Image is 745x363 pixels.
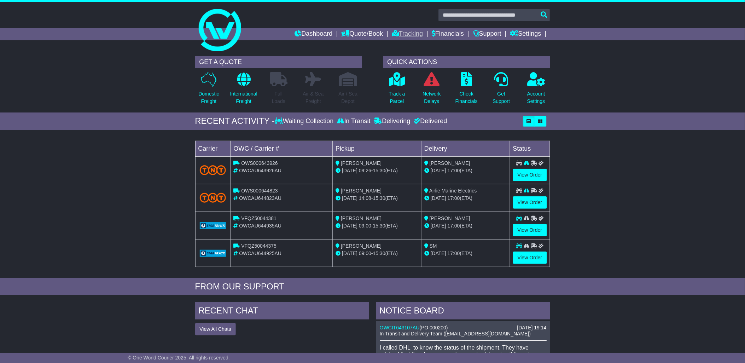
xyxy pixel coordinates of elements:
[412,117,447,125] div: Delivered
[200,222,226,229] img: GetCarrierServiceLogo
[432,28,464,40] a: Financials
[303,90,324,105] p: Air & Sea Freight
[430,160,470,166] span: [PERSON_NAME]
[424,222,507,230] div: (ETA)
[241,243,277,249] span: VFQZ50044375
[421,325,446,330] span: PO 000200
[342,250,357,256] span: [DATE]
[422,72,441,109] a: NetworkDelays
[513,169,547,181] a: View Order
[270,90,287,105] p: Full Loads
[448,195,460,201] span: 17:00
[392,28,423,40] a: Tracking
[424,250,507,257] div: (ETA)
[373,223,385,229] span: 15:30
[241,188,278,194] span: OWS000644823
[339,90,358,105] p: Air / Sea Depot
[389,72,406,109] a: Track aParcel
[380,325,420,330] a: OWCIT643107AU
[359,223,371,229] span: 09:00
[333,141,421,156] td: Pickup
[455,72,478,109] a: CheckFinancials
[359,250,371,256] span: 09:00
[430,243,437,249] span: SM
[431,168,446,173] span: [DATE]
[513,224,547,236] a: View Order
[510,141,550,156] td: Status
[517,325,546,331] div: [DATE] 19:14
[241,160,278,166] span: OWS000643926
[373,195,385,201] span: 15:30
[431,195,446,201] span: [DATE]
[448,223,460,229] span: 17:00
[513,196,547,209] a: View Order
[195,323,236,335] button: View All Chats
[448,168,460,173] span: 17:00
[239,223,281,229] span: OWCAU644935AU
[492,72,510,109] a: GetSupport
[341,243,382,249] span: [PERSON_NAME]
[373,250,385,256] span: 15:30
[336,167,418,174] div: - (ETA)
[239,195,281,201] span: OWCAU644823AU
[295,28,333,40] a: Dashboard
[341,215,382,221] span: [PERSON_NAME]
[510,28,541,40] a: Settings
[513,252,547,264] a: View Order
[493,90,510,105] p: Get Support
[128,355,230,361] span: © One World Courier 2025. All rights reserved.
[198,72,219,109] a: DomesticFreight
[200,250,226,257] img: GetCarrierServiceLogo
[336,195,418,202] div: - (ETA)
[376,302,550,321] div: NOTICE BOARD
[421,141,510,156] td: Delivery
[195,141,231,156] td: Carrier
[275,117,335,125] div: Waiting Collection
[429,188,477,194] span: Airlie Marine Electrics
[231,141,333,156] td: OWC / Carrier #
[380,325,547,331] div: ( )
[373,168,385,173] span: 15:30
[336,222,418,230] div: - (ETA)
[230,90,257,105] p: International Freight
[341,188,382,194] span: [PERSON_NAME]
[448,250,460,256] span: 17:00
[431,223,446,229] span: [DATE]
[389,90,405,105] p: Track a Parcel
[241,215,277,221] span: VFQZ50044381
[359,195,371,201] span: 14:08
[431,250,446,256] span: [DATE]
[239,168,281,173] span: OWCAU643926AU
[527,90,545,105] p: Account Settings
[230,72,258,109] a: InternationalFreight
[195,282,550,292] div: FROM OUR SUPPORT
[423,90,441,105] p: Network Delays
[342,223,357,229] span: [DATE]
[341,160,382,166] span: [PERSON_NAME]
[383,56,550,68] div: QUICK ACTIONS
[200,165,226,175] img: TNT_Domestic.png
[239,250,281,256] span: OWCAU644925AU
[430,215,470,221] span: [PERSON_NAME]
[198,90,219,105] p: Domestic Freight
[527,72,546,109] a: AccountSettings
[200,193,226,202] img: TNT_Domestic.png
[195,302,369,321] div: RECENT CHAT
[195,56,362,68] div: GET A QUOTE
[380,331,531,336] span: In Transit and Delivery Team ([EMAIL_ADDRESS][DOMAIN_NAME])
[455,90,478,105] p: Check Financials
[424,167,507,174] div: (ETA)
[424,195,507,202] div: (ETA)
[473,28,501,40] a: Support
[342,168,357,173] span: [DATE]
[372,117,412,125] div: Delivering
[342,195,357,201] span: [DATE]
[341,28,383,40] a: Quote/Book
[195,116,275,126] div: RECENT ACTIVITY -
[336,117,372,125] div: In Transit
[359,168,371,173] span: 09:26
[336,250,418,257] div: - (ETA)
